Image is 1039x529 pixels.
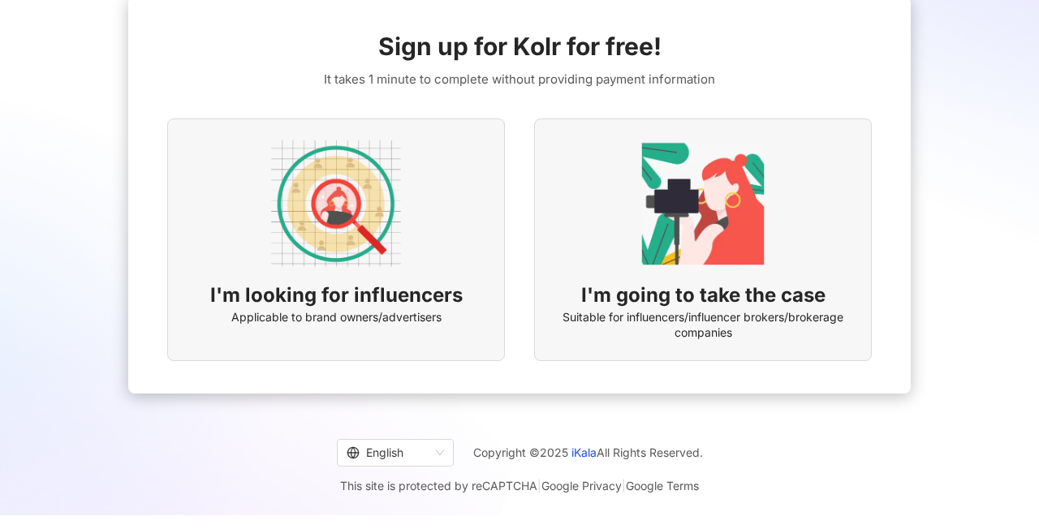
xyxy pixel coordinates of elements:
span: I'm looking for influencers [210,282,463,309]
a: Google Terms [626,479,699,492]
span: Copyright © 2025 All Rights Reserved. [473,443,703,462]
span: Suitable for influencers/influencer brokers/brokerage companies [554,309,851,341]
span: I'm going to take the case [581,282,826,309]
span: Applicable to brand owners/advertisers [231,309,442,325]
img: KOL identity option [638,139,768,269]
a: Google Privacy [541,479,622,492]
span: This site is protected by reCAPTCHA [340,476,699,496]
span: | [622,479,626,492]
a: iKala [571,445,597,459]
img: AD identity option [271,139,401,269]
span: It takes 1 minute to complete without providing payment information [324,70,715,89]
span: Sign up for Kolr for free! [378,29,662,63]
span: | [537,479,541,492]
div: English [347,440,429,466]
